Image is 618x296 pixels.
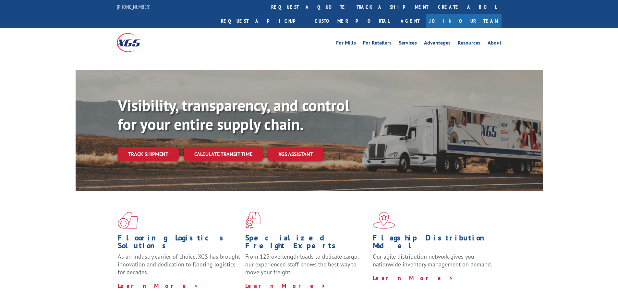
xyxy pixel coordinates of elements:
[363,40,392,47] a: For Retailers
[488,40,502,47] a: About
[458,40,480,47] a: Resources
[118,95,349,134] b: Visibility, transparency, and control for your entire supply chain.
[336,40,356,47] a: For Mills
[118,253,240,276] span: As an industry carrier of choice, XGS has brought innovation and dedication to flooring logistics...
[373,274,454,282] a: Learn More >
[373,212,395,229] img: xgs-icon-flagship-distribution-model-red
[245,253,368,282] p: From 123 overlength loads to delicate cargo, our experienced staff knows the best way to move you...
[118,212,138,229] img: xgs-icon-total-supply-chain-intelligence-red
[268,147,323,161] a: XGS ASSISTANT
[118,234,240,253] h1: Flooring Logistics Solutions
[245,234,368,253] h1: Specialized Freight Experts
[184,147,263,161] a: Calculate transit time
[118,147,179,161] a: Track shipment
[373,234,495,253] h1: Flagship Distribution Model
[245,282,326,290] a: Learn More >
[426,14,502,28] a: Join Our Team
[394,14,426,28] a: Agent
[245,212,261,229] img: xgs-icon-focused-on-flooring-red
[399,40,417,47] a: Services
[216,14,310,28] a: Request a pickup
[117,4,151,10] a: [PHONE_NUMBER]
[118,282,199,290] a: Learn More >
[310,14,394,28] a: Customer Portal
[424,40,451,47] a: Advantages
[373,253,492,268] span: Our agile distribution network gives you nationwide inventory management on demand.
